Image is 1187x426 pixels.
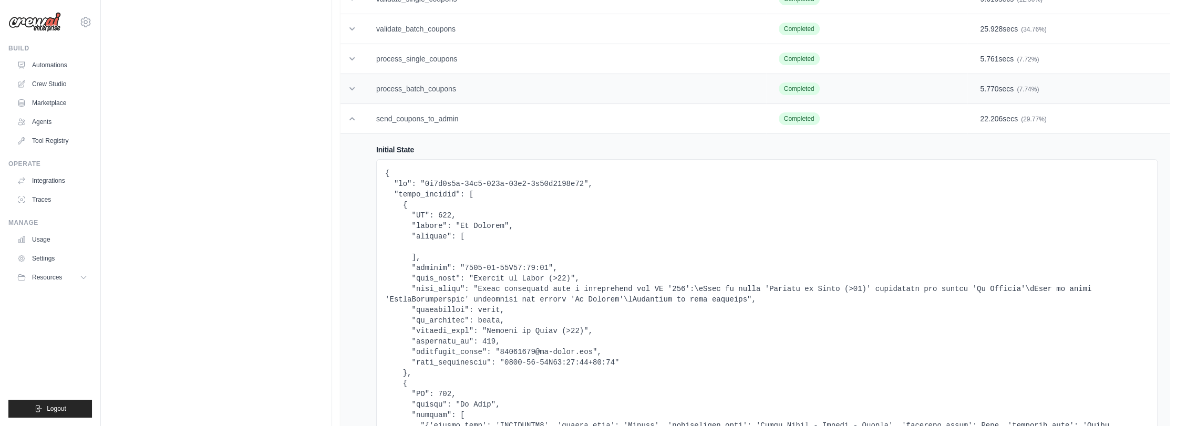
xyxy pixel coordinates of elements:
[1134,376,1187,426] div: Widget de chat
[8,44,92,53] div: Build
[967,104,1170,134] td: secs
[779,23,820,35] span: Completed
[13,269,92,286] button: Resources
[779,53,820,65] span: Completed
[13,57,92,74] a: Automations
[13,191,92,208] a: Traces
[980,85,998,93] span: 5.770
[13,113,92,130] a: Agents
[13,76,92,92] a: Crew Studio
[967,44,1170,74] td: secs
[1021,116,1047,123] span: (29.77%)
[8,160,92,168] div: Operate
[1017,56,1039,63] span: (7.72%)
[779,82,820,95] span: Completed
[13,95,92,111] a: Marketplace
[13,231,92,248] a: Usage
[364,44,766,74] td: process_single_coupons
[364,74,766,104] td: process_batch_coupons
[967,14,1170,44] td: secs
[364,104,766,134] td: send_coupons_to_admin
[13,250,92,267] a: Settings
[8,400,92,418] button: Logout
[980,25,1003,33] span: 25.928
[376,144,1158,155] h4: Initial State
[47,404,66,413] span: Logout
[980,55,998,63] span: 5.761
[1134,376,1187,426] iframe: Chat Widget
[364,14,766,44] td: validate_batch_coupons
[13,132,92,149] a: Tool Registry
[980,115,1003,123] span: 22.206
[1017,86,1039,93] span: (7.74%)
[8,219,92,227] div: Manage
[32,273,62,282] span: Resources
[8,12,61,32] img: Logo
[1021,26,1047,33] span: (34.76%)
[779,112,820,125] span: Completed
[13,172,92,189] a: Integrations
[967,74,1170,104] td: secs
